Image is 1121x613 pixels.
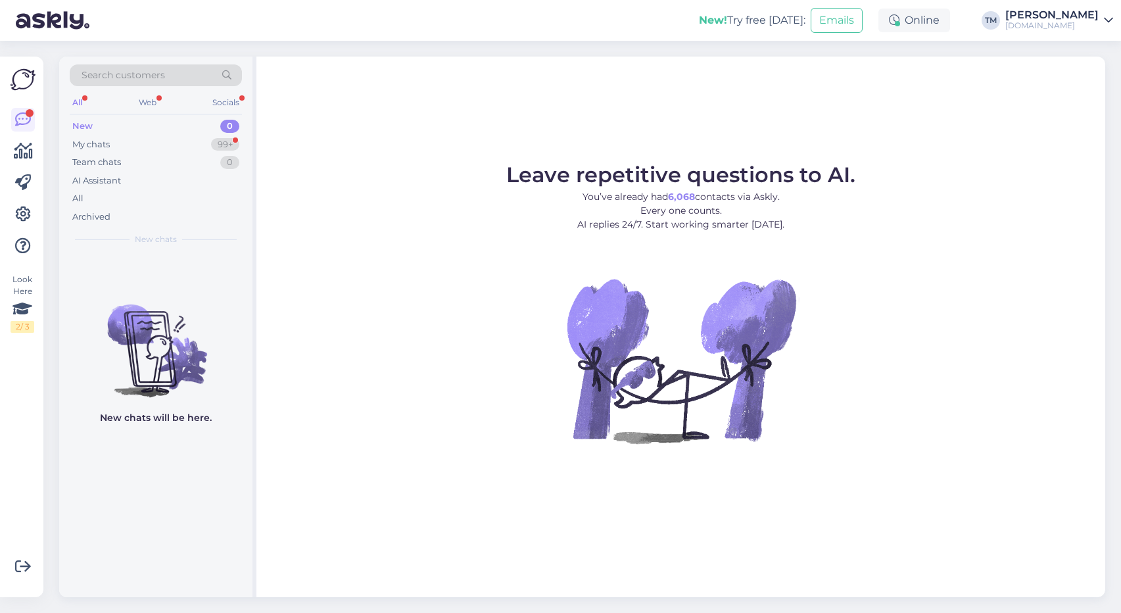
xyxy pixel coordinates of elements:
[878,9,950,32] div: Online
[211,138,239,151] div: 99+
[699,14,727,26] b: New!
[982,11,1000,30] div: TM
[72,174,121,187] div: AI Assistant
[563,242,799,479] img: No Chat active
[72,138,110,151] div: My chats
[59,281,252,399] img: No chats
[699,12,805,28] div: Try free [DATE]:
[1005,10,1099,20] div: [PERSON_NAME]
[72,192,83,205] div: All
[506,162,855,187] span: Leave repetitive questions to AI.
[136,94,159,111] div: Web
[1005,20,1099,31] div: [DOMAIN_NAME]
[210,94,242,111] div: Socials
[72,156,121,169] div: Team chats
[11,274,34,333] div: Look Here
[11,67,36,92] img: Askly Logo
[811,8,863,33] button: Emails
[100,411,212,425] p: New chats will be here.
[135,233,177,245] span: New chats
[72,120,93,133] div: New
[70,94,85,111] div: All
[506,190,855,232] p: You’ve already had contacts via Askly. Every one counts. AI replies 24/7. Start working smarter [...
[11,321,34,333] div: 2 / 3
[220,120,239,133] div: 0
[220,156,239,169] div: 0
[82,68,165,82] span: Search customers
[72,210,110,224] div: Archived
[668,191,695,203] b: 6,068
[1005,10,1113,31] a: [PERSON_NAME][DOMAIN_NAME]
